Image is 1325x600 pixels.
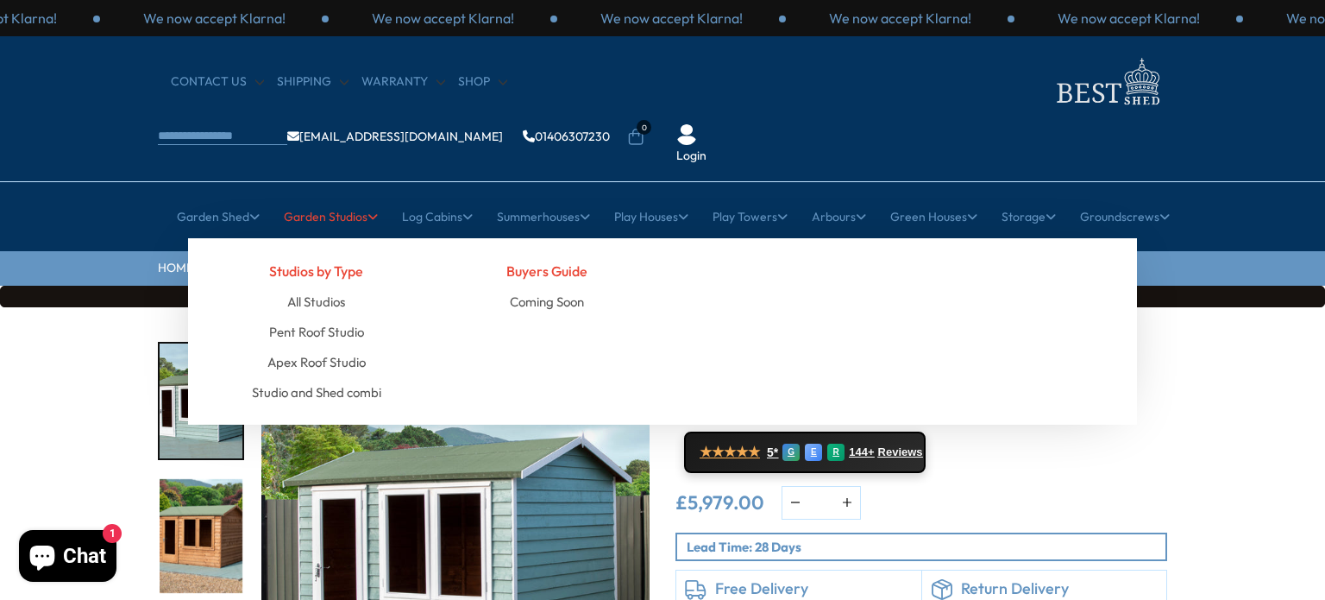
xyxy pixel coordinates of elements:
a: Storage [1002,195,1056,238]
span: 144+ [849,445,874,459]
img: DSC_0159_c7aa35e1-3d63-4491-8348-cbbe94cdcbf7_200x200.jpg [160,479,242,594]
a: HOME [158,260,193,277]
img: DSC_0211_f606e5f8-8c26-41d0-81a9-3dfa622787e6_200x200.jpg [160,344,242,458]
a: Pent Roof Studio [269,317,364,347]
a: Warranty [361,73,445,91]
div: 2 / 10 [158,477,244,596]
p: We now accept Klarna! [143,9,286,28]
img: logo [1046,54,1167,110]
p: Lead Time: 28 Days [687,538,1165,556]
div: 1 / 10 [158,342,244,460]
a: Shop [458,73,507,91]
h6: Return Delivery [961,579,1159,598]
img: User Icon [676,124,697,145]
p: We now accept Klarna! [829,9,971,28]
a: Apex Roof Studio [267,347,366,377]
h6: Free Delivery [715,579,913,598]
div: 3 / 3 [557,9,786,28]
a: [EMAIL_ADDRESS][DOMAIN_NAME] [287,130,503,142]
a: Garden Shed [177,195,260,238]
span: Reviews [878,445,923,459]
a: Log Cabins [402,195,473,238]
a: Garden Studios [284,195,378,238]
span: ★★★★★ [700,444,760,460]
div: 2 / 3 [329,9,557,28]
a: Coming Soon [510,287,584,317]
div: R [827,444,845,461]
a: Groundscrews [1080,195,1170,238]
div: G [782,444,800,461]
a: Arbours [812,195,866,238]
h4: Studios by Type [214,256,419,287]
span: 0 [637,120,651,135]
ins: £5,979.00 [675,493,764,512]
a: Play Towers [713,195,788,238]
p: We now accept Klarna! [372,9,514,28]
a: 01406307230 [523,130,610,142]
a: Shipping [277,73,349,91]
p: We now accept Klarna! [600,9,743,28]
a: CONTACT US [171,73,264,91]
h4: Buyers Guide [445,256,650,287]
div: 1 / 3 [100,9,329,28]
inbox-online-store-chat: Shopify online store chat [14,530,122,586]
a: 0 [627,129,644,146]
a: All Studios [287,287,345,317]
a: Play Houses [614,195,688,238]
a: ★★★★★ 5* G E R 144+ Reviews [684,432,926,473]
a: Green Houses [890,195,977,238]
a: Studio and Shed combi [252,377,381,407]
a: Summerhouses [497,195,590,238]
div: 1 / 3 [786,9,1014,28]
p: We now accept Klarna! [1058,9,1200,28]
a: Login [676,148,706,165]
div: 2 / 3 [1014,9,1243,28]
div: E [805,444,822,461]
